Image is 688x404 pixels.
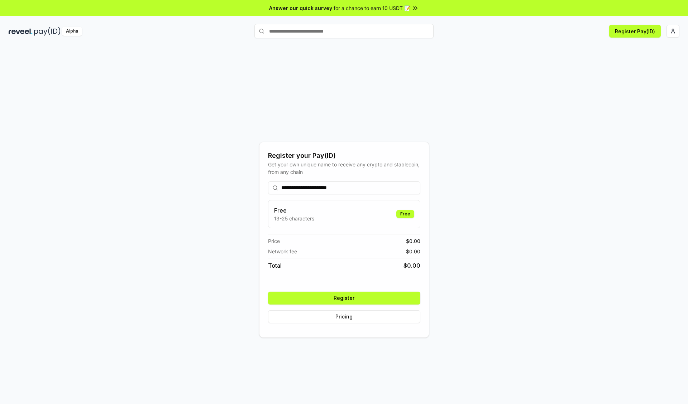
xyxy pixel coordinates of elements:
[268,161,420,176] div: Get your own unique name to receive any crypto and stablecoin, from any chain
[274,206,314,215] h3: Free
[403,261,420,270] span: $ 0.00
[609,25,661,38] button: Register Pay(ID)
[406,237,420,245] span: $ 0.00
[34,27,61,36] img: pay_id
[9,27,33,36] img: reveel_dark
[268,310,420,323] button: Pricing
[268,261,282,270] span: Total
[268,292,420,305] button: Register
[268,237,280,245] span: Price
[268,151,420,161] div: Register your Pay(ID)
[269,4,332,12] span: Answer our quick survey
[406,248,420,255] span: $ 0.00
[274,215,314,222] p: 13-25 characters
[334,4,410,12] span: for a chance to earn 10 USDT 📝
[396,210,414,218] div: Free
[62,27,82,36] div: Alpha
[268,248,297,255] span: Network fee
